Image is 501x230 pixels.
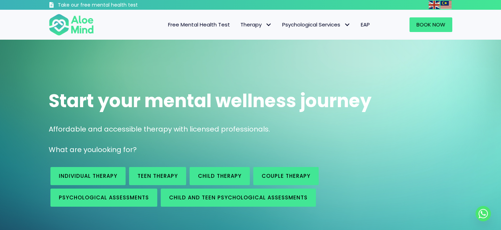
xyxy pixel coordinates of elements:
[262,172,310,180] span: Couple therapy
[440,1,452,9] a: Malay
[59,172,117,180] span: Individual therapy
[240,21,272,28] span: Therapy
[190,167,250,185] a: Child Therapy
[198,172,241,180] span: Child Therapy
[58,2,175,9] h3: Take our free mental health test
[96,145,137,154] span: looking for?
[282,21,350,28] span: Psychological Services
[49,88,372,113] span: Start your mental wellness journey
[429,1,440,9] img: en
[129,167,186,185] a: Teen Therapy
[169,194,308,201] span: Child and Teen Psychological assessments
[416,21,445,28] span: Book Now
[49,124,452,134] p: Affordable and accessible therapy with licensed professionals.
[429,1,440,9] a: English
[163,17,235,32] a: Free Mental Health Test
[342,20,352,30] span: Psychological Services: submenu
[50,189,157,207] a: Psychological assessments
[161,189,316,207] a: Child and Teen Psychological assessments
[137,172,178,180] span: Teen Therapy
[49,145,96,154] span: What are you
[440,1,452,9] img: ms
[361,21,370,28] span: EAP
[49,2,175,10] a: Take our free mental health test
[168,21,230,28] span: Free Mental Health Test
[409,17,452,32] a: Book Now
[59,194,149,201] span: Psychological assessments
[235,17,277,32] a: TherapyTherapy: submenu
[476,206,491,221] a: Whatsapp
[253,167,319,185] a: Couple therapy
[50,167,126,185] a: Individual therapy
[356,17,375,32] a: EAP
[263,20,273,30] span: Therapy: submenu
[49,13,94,36] img: Aloe mind Logo
[103,17,375,32] nav: Menu
[277,17,356,32] a: Psychological ServicesPsychological Services: submenu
